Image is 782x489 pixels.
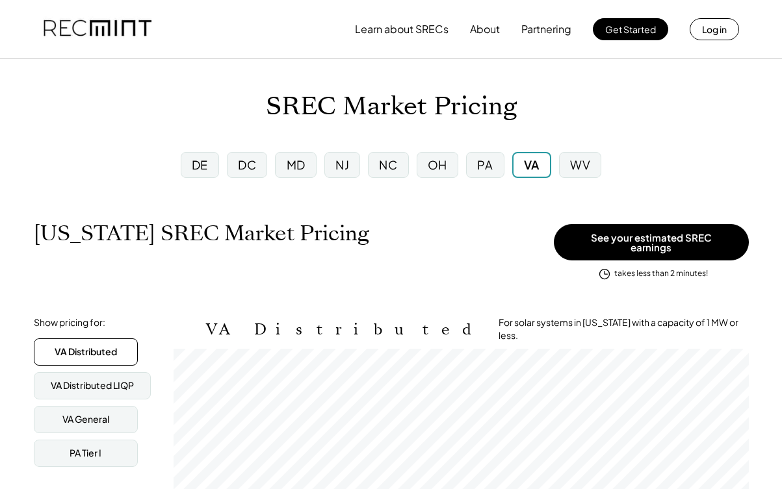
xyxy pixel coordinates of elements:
[34,221,369,246] h1: [US_STATE] SREC Market Pricing
[206,320,479,339] h2: VA Distributed
[355,16,449,42] button: Learn about SRECs
[554,224,749,260] button: See your estimated SREC earnings
[690,18,739,40] button: Log in
[428,157,447,173] div: OH
[287,157,306,173] div: MD
[238,157,256,173] div: DC
[379,157,397,173] div: NC
[34,316,105,329] div: Show pricing for:
[524,157,540,173] div: VA
[55,345,117,358] div: VA Distributed
[499,316,749,342] div: For solar systems in [US_STATE] with a capacity of 1 MW or less.
[266,92,517,122] h1: SREC Market Pricing
[70,447,101,460] div: PA Tier I
[470,16,500,42] button: About
[192,157,208,173] div: DE
[477,157,493,173] div: PA
[521,16,571,42] button: Partnering
[593,18,668,40] button: Get Started
[335,157,349,173] div: NJ
[614,268,708,279] div: takes less than 2 minutes!
[62,413,109,426] div: VA General
[44,7,151,51] img: recmint-logotype%403x.png
[51,379,134,392] div: VA Distributed LIQP
[570,157,590,173] div: WV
